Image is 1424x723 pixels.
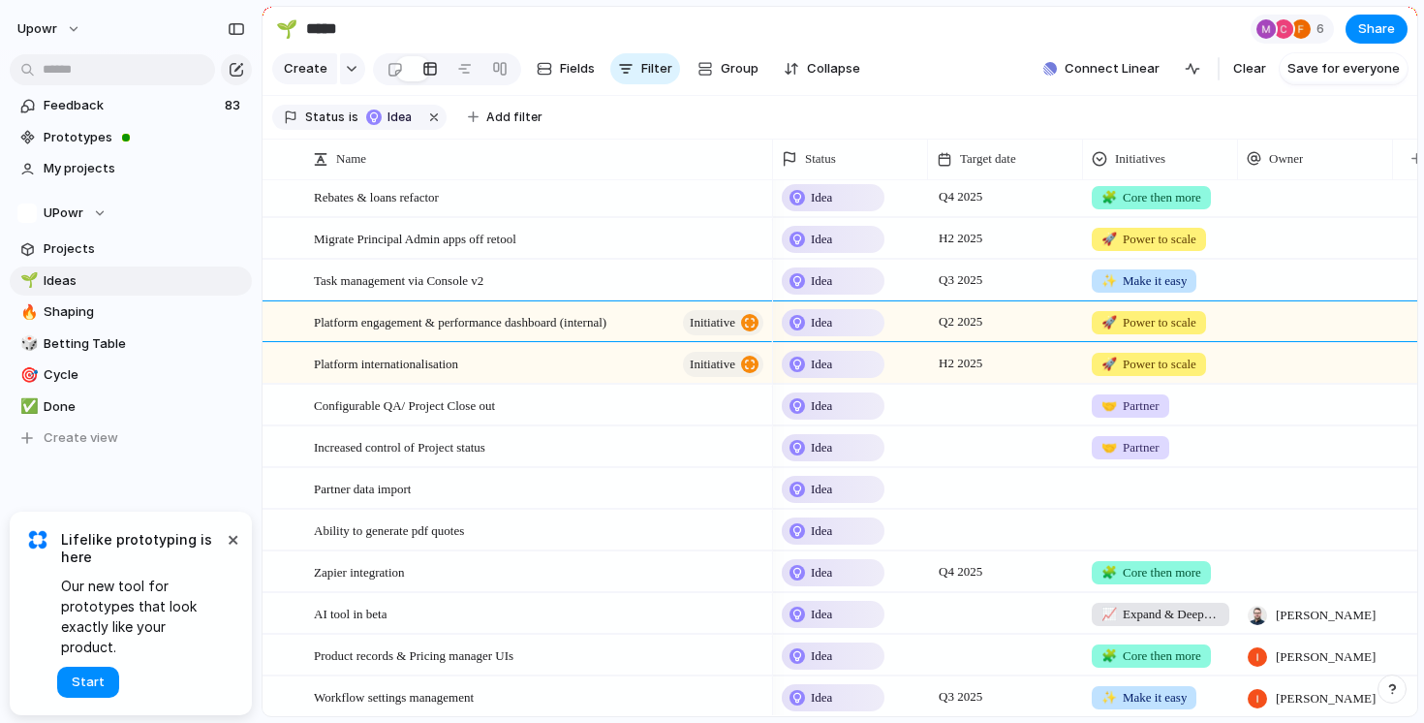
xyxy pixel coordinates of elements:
[1101,355,1196,374] span: Power to scale
[314,185,439,207] span: Rebates & loans refactor
[314,685,474,707] span: Workflow settings management
[721,59,758,79] span: Group
[314,435,485,457] span: Increased control of Project status
[1316,19,1330,39] span: 6
[10,123,252,152] a: Prototypes
[811,646,832,666] span: Idea
[1101,396,1160,416] span: Partner
[44,271,245,291] span: Ideas
[1276,689,1376,708] span: [PERSON_NAME]
[10,361,252,390] a: 🎯Cycle
[776,53,868,84] button: Collapse
[1101,646,1201,666] span: Core then more
[1101,648,1117,663] span: 🧩
[1280,53,1408,84] button: Save for everyone
[811,313,832,332] span: Idea
[44,128,245,147] span: Prototypes
[1115,149,1165,169] span: Initiatives
[360,107,421,128] button: Idea
[1101,605,1220,624] span: Expand & Deepen (Phase 2)
[1101,398,1117,413] span: 🤝
[314,477,411,499] span: Partner data import
[1101,357,1117,371] span: 🚀
[934,310,987,333] span: Q2 2025
[17,271,37,291] button: 🌱
[314,352,458,374] span: Platform internationalisation
[560,59,595,79] span: Fields
[688,53,768,84] button: Group
[934,268,987,292] span: Q3 2025
[221,527,244,550] button: Dismiss
[349,109,358,126] span: is
[805,149,836,169] span: Status
[934,185,987,208] span: Q4 2025
[811,521,832,541] span: Idea
[10,330,252,359] a: 🎲Betting Table
[10,91,252,120] a: Feedback83
[1101,315,1117,330] span: 🚀
[20,301,34,324] div: 🔥
[960,149,1016,169] span: Target date
[811,396,832,416] span: Idea
[1101,563,1201,582] span: Core then more
[1101,607,1117,621] span: 📈
[1287,59,1400,79] span: Save for everyone
[1101,313,1196,332] span: Power to scale
[1101,230,1196,249] span: Power to scale
[44,334,245,354] span: Betting Table
[387,109,416,126] span: Idea
[17,365,37,385] button: 🎯
[314,560,405,582] span: Zapier integration
[641,59,672,79] span: Filter
[1276,606,1376,625] span: [PERSON_NAME]
[10,393,252,422] a: ✅Done
[610,53,680,84] button: Filter
[44,204,83,223] span: UPowr
[44,365,245,385] span: Cycle
[683,310,763,335] button: initiative
[811,605,832,624] span: Idea
[9,14,91,45] button: upowr
[1276,647,1376,667] span: [PERSON_NAME]
[314,519,464,541] span: Ability to generate pdf quotes
[10,424,252,453] button: Create view
[314,310,606,332] span: Platform engagement & performance dashboard (internal)
[811,480,832,499] span: Idea
[1346,15,1408,44] button: Share
[44,428,118,448] span: Create view
[10,267,252,296] a: 🌱Ideas
[57,667,119,698] button: Start
[314,644,513,666] span: Product records & Pricing manager UIs
[314,268,483,291] span: Task management via Console v2
[934,227,987,250] span: H2 2025
[61,531,223,566] span: Lifelike prototyping is here
[20,332,34,355] div: 🎲
[44,159,245,178] span: My projects
[811,438,832,457] span: Idea
[20,395,34,418] div: ✅
[272,53,337,84] button: Create
[529,53,603,84] button: Fields
[1225,53,1274,84] button: Clear
[20,364,34,387] div: 🎯
[934,352,987,375] span: H2 2025
[336,149,366,169] span: Name
[10,199,252,228] button: UPowr
[10,298,252,327] a: 🔥Shaping
[314,602,387,624] span: AI tool in beta
[61,576,223,657] span: Our new tool for prototypes that look exactly like your product.
[1101,232,1117,246] span: 🚀
[1269,149,1303,169] span: Owner
[1065,59,1160,79] span: Connect Linear
[811,230,832,249] span: Idea
[690,309,735,336] span: initiative
[305,109,345,126] span: Status
[1233,59,1266,79] span: Clear
[1036,54,1167,83] button: Connect Linear
[1101,438,1160,457] span: Partner
[811,688,832,707] span: Idea
[811,563,832,582] span: Idea
[10,235,252,264] a: Projects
